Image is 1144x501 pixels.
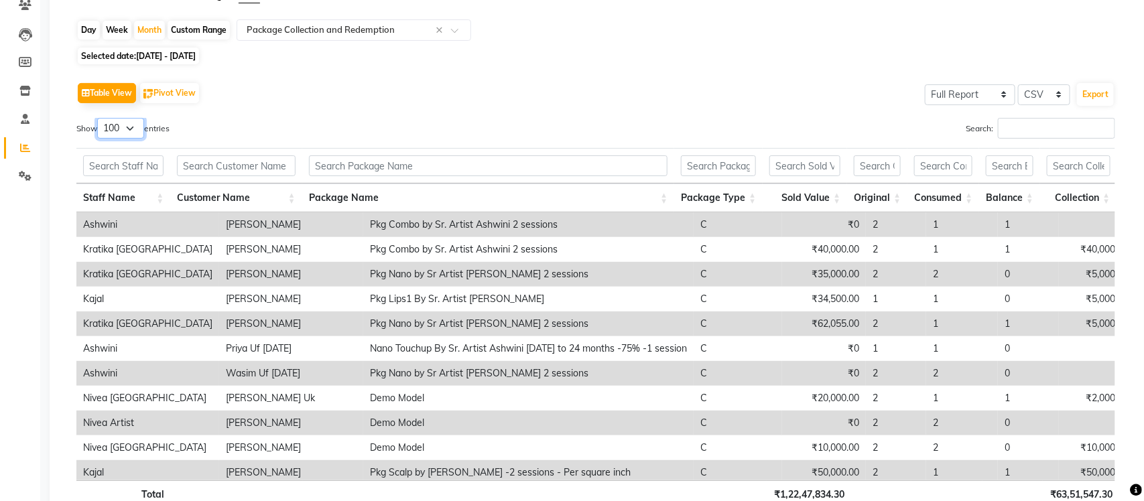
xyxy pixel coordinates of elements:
span: [DATE] - [DATE] [136,51,196,61]
td: 1 [926,336,998,361]
input: Search Collection [1047,155,1110,176]
td: [PERSON_NAME] [219,460,363,485]
td: Priya Uf [DATE] [219,336,363,361]
td: Kratika [GEOGRAPHIC_DATA] [76,262,219,287]
td: Pkg Lips1 By Sr. Artist [PERSON_NAME] [363,287,694,311]
input: Search Balance [986,155,1033,176]
div: Month [134,21,165,40]
td: C [694,287,782,311]
td: ₹50,000.00 [782,460,866,485]
td: C [694,336,782,361]
td: Kajal [76,287,219,311]
td: 2 [926,435,998,460]
div: Week [103,21,131,40]
input: Search Original [854,155,901,176]
td: 1 [998,212,1059,237]
td: ₹5,000.00 [1059,287,1135,311]
input: Search Package Type [681,155,756,176]
td: 1 [998,460,1059,485]
button: Export [1077,83,1114,106]
th: Package Type: activate to sort column ascending [674,184,763,212]
input: Search Customer Name [177,155,295,176]
label: Show entries [76,118,170,139]
td: [PERSON_NAME] [219,237,363,262]
td: ₹50,000.00 [1059,460,1135,485]
th: Sold Value: activate to sort column ascending [763,184,847,212]
td: 1 [998,311,1059,336]
td: Pkg Nano by Sr Artist [PERSON_NAME] 2 sessions [363,262,694,287]
th: Customer Name: activate to sort column ascending [170,184,302,212]
td: 1 [926,212,998,237]
td: 0 [998,262,1059,287]
td: ₹20,000.00 [782,386,866,411]
td: ₹40,000.00 [782,237,866,262]
td: ₹0 [782,212,866,237]
td: Nivea [GEOGRAPHIC_DATA] [76,386,219,411]
th: Consumed: activate to sort column ascending [907,184,979,212]
td: Ashwini [76,361,219,386]
td: 0 [998,287,1059,311]
td: Wasim Uf [DATE] [219,361,363,386]
input: Search Sold Value [769,155,840,176]
td: ₹5,000.00 [1059,311,1135,336]
td: 2 [866,460,926,485]
td: 2 [866,311,926,336]
button: Table View [78,83,136,103]
td: Kratika [GEOGRAPHIC_DATA] [76,311,219,336]
td: 1 [998,386,1059,411]
td: Nivea [GEOGRAPHIC_DATA] [76,435,219,460]
td: 2 [866,212,926,237]
td: ₹2,000.00 [1059,386,1135,411]
td: [PERSON_NAME] [219,435,363,460]
td: Ashwini [76,336,219,361]
input: Search Package Name [309,155,668,176]
td: Demo Model [363,411,694,435]
td: 1 [998,237,1059,262]
td: C [694,237,782,262]
img: pivot.png [143,89,153,99]
td: ₹0 [782,411,866,435]
td: ₹0 [1059,336,1135,361]
td: 1 [866,287,926,311]
td: Pkg Combo by Sr. Artist Ashwini 2 sessions [363,212,694,237]
td: Ashwini [76,212,219,237]
td: ₹0 [782,336,866,361]
td: 2 [926,411,998,435]
td: Pkg Nano by Sr Artist [PERSON_NAME] 2 sessions [363,311,694,336]
td: 1 [926,386,998,411]
td: 1 [926,311,998,336]
td: C [694,460,782,485]
td: ₹10,000.00 [1059,435,1135,460]
div: Custom Range [168,21,230,40]
th: Collection: activate to sort column ascending [1040,184,1117,212]
td: ₹0 [782,361,866,386]
td: C [694,411,782,435]
td: 2 [866,411,926,435]
td: ₹62,055.00 [782,311,866,336]
td: 1 [926,287,998,311]
td: 2 [926,361,998,386]
td: 2 [866,361,926,386]
td: ₹0 [1059,212,1135,237]
td: C [694,311,782,336]
td: C [694,212,782,237]
td: 1 [926,460,998,485]
td: Nano Touchup By Sr. Artist Ashwini [DATE] to 24 months -75% -1 session [363,336,694,361]
td: 2 [866,262,926,287]
td: Kratika [GEOGRAPHIC_DATA] [76,237,219,262]
td: 0 [998,361,1059,386]
span: Selected date: [78,48,199,64]
td: [PERSON_NAME] [219,287,363,311]
td: Nivea Artist [76,411,219,435]
td: [PERSON_NAME] [219,212,363,237]
td: 2 [866,386,926,411]
select: Showentries [97,118,144,139]
div: Day [78,21,100,40]
td: 2 [866,237,926,262]
td: ₹5,000.00 [1059,262,1135,287]
td: ₹34,500.00 [782,287,866,311]
td: Pkg Nano by Sr Artist [PERSON_NAME] 2 sessions [363,361,694,386]
th: Package Name: activate to sort column ascending [302,184,675,212]
td: C [694,361,782,386]
label: Search: [966,118,1115,139]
